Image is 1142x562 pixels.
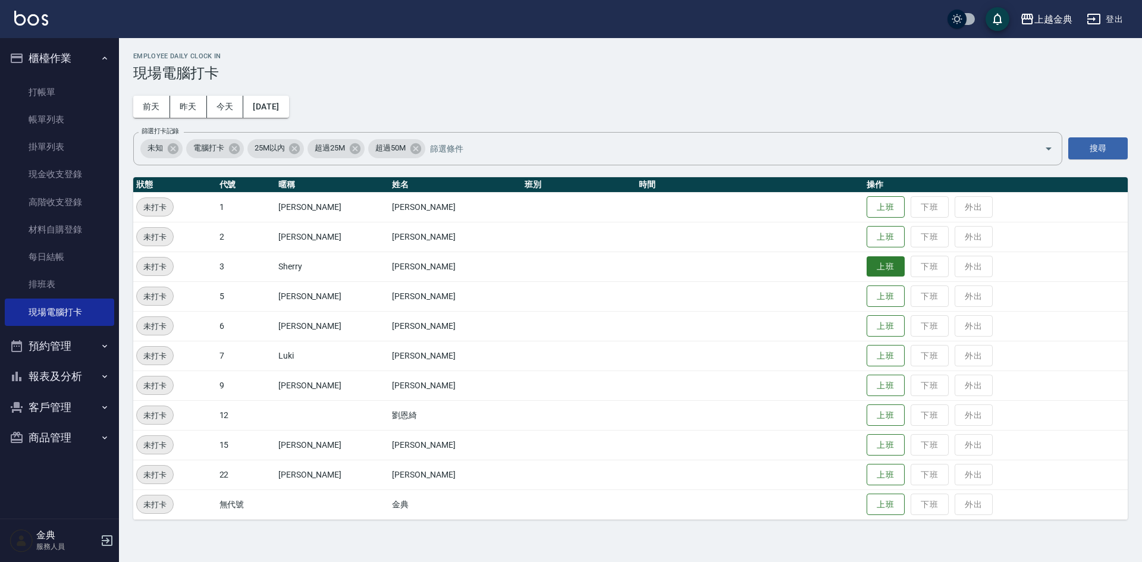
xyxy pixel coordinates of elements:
[5,161,114,188] a: 現金收支登錄
[10,529,33,552] img: Person
[137,201,173,214] span: 未打卡
[5,422,114,453] button: 商品管理
[247,139,305,158] div: 25M以內
[137,439,173,451] span: 未打卡
[867,375,905,397] button: 上班
[867,434,905,456] button: 上班
[217,400,275,430] td: 12
[170,96,207,118] button: 昨天
[137,320,173,332] span: 未打卡
[275,252,390,281] td: Sherry
[867,464,905,486] button: 上班
[308,142,352,154] span: 超過25M
[217,222,275,252] td: 2
[5,43,114,74] button: 櫃檯作業
[867,494,905,516] button: 上班
[217,252,275,281] td: 3
[140,142,170,154] span: 未知
[36,529,97,541] h5: 金典
[133,177,217,193] th: 狀態
[275,311,390,341] td: [PERSON_NAME]
[389,489,522,519] td: 金典
[275,177,390,193] th: 暱稱
[14,11,48,26] img: Logo
[137,379,173,392] span: 未打卡
[867,226,905,248] button: 上班
[217,489,275,519] td: 無代號
[36,541,97,552] p: 服務人員
[137,260,173,273] span: 未打卡
[5,216,114,243] a: 材料自購登錄
[5,79,114,106] a: 打帳單
[275,222,390,252] td: [PERSON_NAME]
[5,299,114,326] a: 現場電腦打卡
[389,341,522,371] td: [PERSON_NAME]
[5,331,114,362] button: 預約管理
[243,96,288,118] button: [DATE]
[133,52,1128,60] h2: Employee Daily Clock In
[137,290,173,303] span: 未打卡
[1039,139,1058,158] button: Open
[275,281,390,311] td: [PERSON_NAME]
[522,177,636,193] th: 班別
[186,139,244,158] div: 電腦打卡
[636,177,864,193] th: 時間
[5,361,114,392] button: 報表及分析
[867,404,905,426] button: 上班
[217,371,275,400] td: 9
[275,460,390,489] td: [PERSON_NAME]
[247,142,292,154] span: 25M以內
[389,222,522,252] td: [PERSON_NAME]
[133,96,170,118] button: 前天
[389,252,522,281] td: [PERSON_NAME]
[275,341,390,371] td: Luki
[389,400,522,430] td: 劉恩綺
[217,341,275,371] td: 7
[275,371,390,400] td: [PERSON_NAME]
[5,243,114,271] a: 每日結帳
[389,281,522,311] td: [PERSON_NAME]
[389,430,522,460] td: [PERSON_NAME]
[368,139,425,158] div: 超過50M
[1082,8,1128,30] button: 登出
[137,498,173,511] span: 未打卡
[389,192,522,222] td: [PERSON_NAME]
[137,469,173,481] span: 未打卡
[217,311,275,341] td: 6
[867,256,905,277] button: 上班
[1068,137,1128,159] button: 搜尋
[137,409,173,422] span: 未打卡
[275,430,390,460] td: [PERSON_NAME]
[133,65,1128,81] h3: 現場電腦打卡
[867,285,905,307] button: 上班
[864,177,1128,193] th: 操作
[368,142,413,154] span: 超過50M
[137,231,173,243] span: 未打卡
[389,177,522,193] th: 姓名
[308,139,365,158] div: 超過25M
[207,96,244,118] button: 今天
[5,189,114,216] a: 高階收支登錄
[137,350,173,362] span: 未打卡
[217,177,275,193] th: 代號
[867,345,905,367] button: 上班
[389,460,522,489] td: [PERSON_NAME]
[867,196,905,218] button: 上班
[142,127,179,136] label: 篩選打卡記錄
[5,392,114,423] button: 客戶管理
[5,133,114,161] a: 掛單列表
[186,142,231,154] span: 電腦打卡
[867,315,905,337] button: 上班
[140,139,183,158] div: 未知
[217,281,275,311] td: 5
[986,7,1009,31] button: save
[275,192,390,222] td: [PERSON_NAME]
[1015,7,1077,32] button: 上越金典
[427,138,1024,159] input: 篩選條件
[5,271,114,298] a: 排班表
[1034,12,1072,27] div: 上越金典
[217,460,275,489] td: 22
[389,311,522,341] td: [PERSON_NAME]
[217,192,275,222] td: 1
[217,430,275,460] td: 15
